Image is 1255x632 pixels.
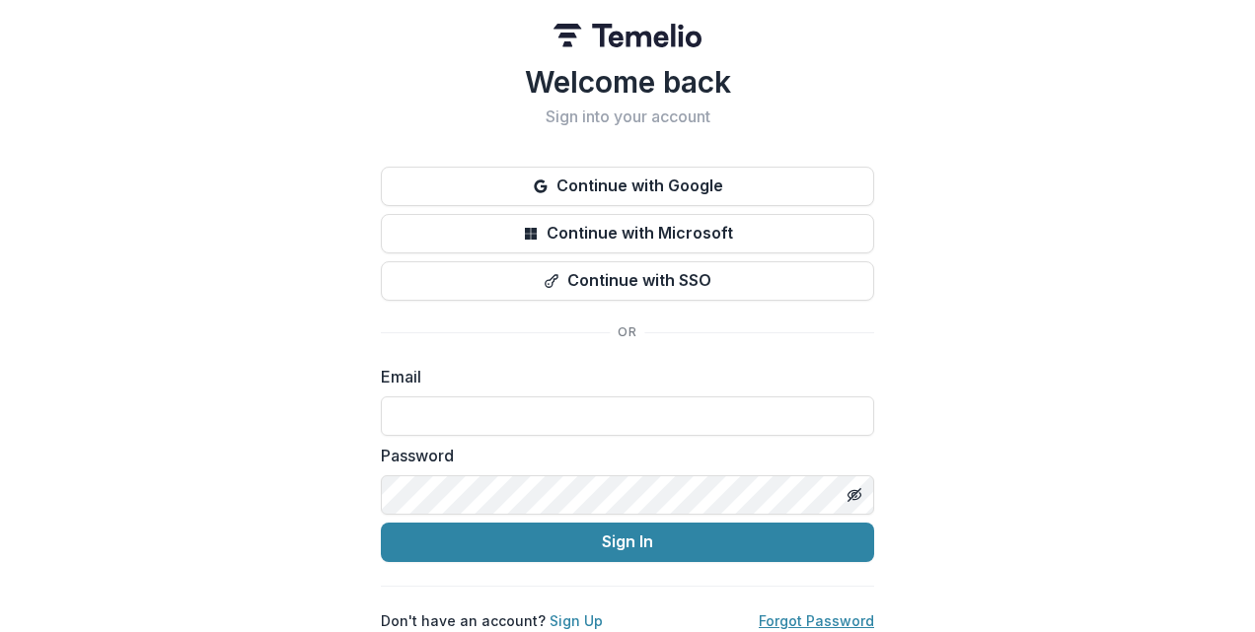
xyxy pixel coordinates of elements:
label: Password [381,444,862,467]
button: Sign In [381,523,874,562]
img: Temelio [554,24,701,47]
a: Sign Up [550,612,603,629]
button: Continue with Google [381,167,874,206]
p: Don't have an account? [381,610,603,631]
h2: Sign into your account [381,107,874,126]
button: Continue with Microsoft [381,214,874,253]
button: Toggle password visibility [839,479,870,511]
h1: Welcome back [381,64,874,100]
label: Email [381,365,862,388]
a: Forgot Password [759,612,874,629]
button: Continue with SSO [381,261,874,301]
